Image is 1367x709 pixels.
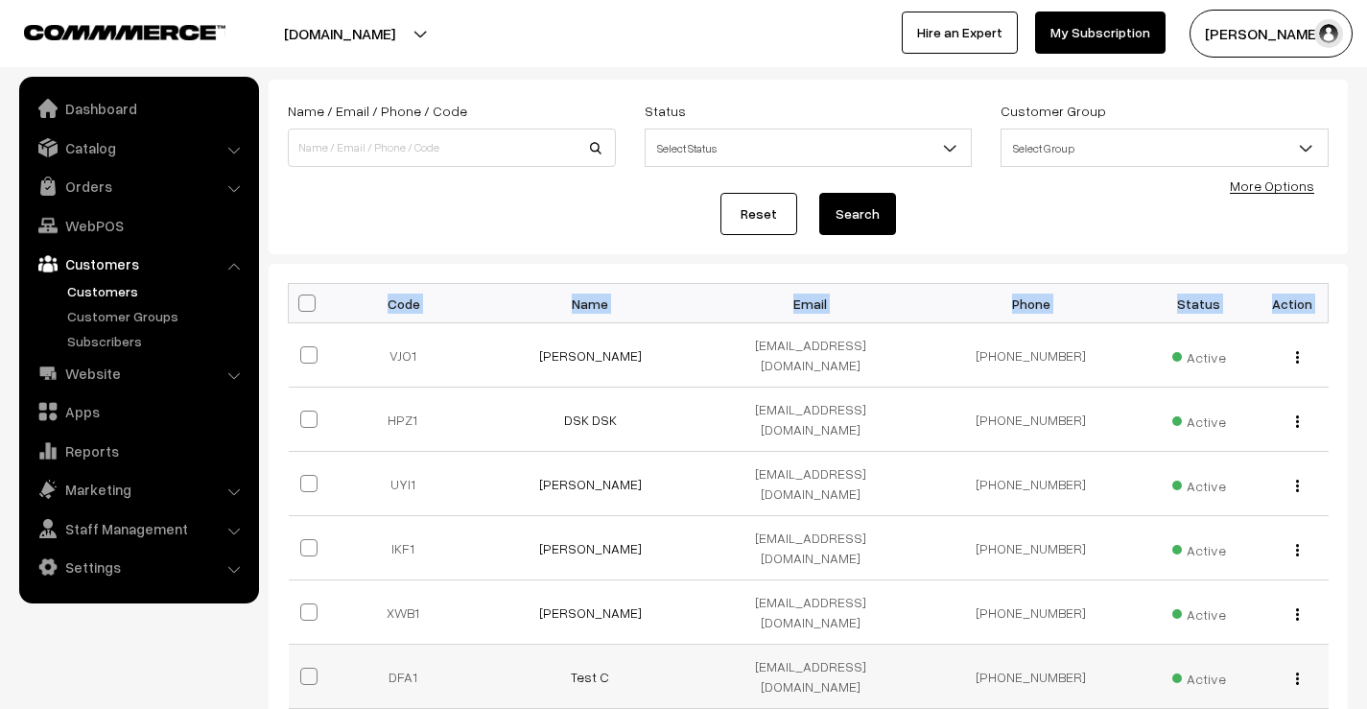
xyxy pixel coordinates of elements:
[24,91,252,126] a: Dashboard
[24,550,252,584] a: Settings
[24,208,252,243] a: WebPOS
[539,604,642,621] a: [PERSON_NAME]
[921,323,1142,388] td: [PHONE_NUMBER]
[62,331,252,351] a: Subscribers
[700,284,921,323] th: Email
[1190,10,1353,58] button: [PERSON_NAME]…
[217,10,462,58] button: [DOMAIN_NAME]
[921,516,1142,580] td: [PHONE_NUMBER]
[288,101,467,121] label: Name / Email / Phone / Code
[1172,471,1226,496] span: Active
[720,193,797,235] a: Reset
[700,580,921,645] td: [EMAIL_ADDRESS][DOMAIN_NAME]
[337,388,481,452] td: HPZ1
[1296,673,1299,685] img: Menu
[645,129,973,167] span: Select Status
[1296,415,1299,428] img: Menu
[62,306,252,326] a: Customer Groups
[1172,664,1226,689] span: Active
[337,284,481,323] th: Code
[481,284,701,323] th: Name
[288,129,616,167] input: Name / Email / Phone / Code
[571,669,609,685] a: Test C
[24,19,192,42] a: COMMMERCE
[337,452,481,516] td: UYI1
[700,645,921,709] td: [EMAIL_ADDRESS][DOMAIN_NAME]
[337,323,481,388] td: VJO1
[337,580,481,645] td: XWB1
[1257,284,1329,323] th: Action
[24,472,252,507] a: Marketing
[1172,343,1226,367] span: Active
[24,130,252,165] a: Catalog
[539,476,642,492] a: [PERSON_NAME]
[1230,177,1314,194] a: More Options
[1142,284,1257,323] th: Status
[1172,600,1226,625] span: Active
[902,12,1018,54] a: Hire an Expert
[1314,19,1343,48] img: user
[1001,101,1106,121] label: Customer Group
[1296,480,1299,492] img: Menu
[1172,535,1226,560] span: Active
[645,101,686,121] label: Status
[24,247,252,281] a: Customers
[24,25,225,39] img: COMMMERCE
[921,645,1142,709] td: [PHONE_NUMBER]
[539,540,642,556] a: [PERSON_NAME]
[564,412,617,428] a: DSK DSK
[646,131,972,165] span: Select Status
[921,452,1142,516] td: [PHONE_NUMBER]
[1296,608,1299,621] img: Menu
[819,193,896,235] button: Search
[337,516,481,580] td: IKF1
[700,388,921,452] td: [EMAIL_ADDRESS][DOMAIN_NAME]
[1296,544,1299,556] img: Menu
[700,452,921,516] td: [EMAIL_ADDRESS][DOMAIN_NAME]
[62,281,252,301] a: Customers
[24,434,252,468] a: Reports
[1296,351,1299,364] img: Menu
[1035,12,1166,54] a: My Subscription
[921,388,1142,452] td: [PHONE_NUMBER]
[539,347,642,364] a: [PERSON_NAME]
[700,516,921,580] td: [EMAIL_ADDRESS][DOMAIN_NAME]
[24,356,252,390] a: Website
[921,284,1142,323] th: Phone
[24,511,252,546] a: Staff Management
[921,580,1142,645] td: [PHONE_NUMBER]
[1001,129,1329,167] span: Select Group
[700,323,921,388] td: [EMAIL_ADDRESS][DOMAIN_NAME]
[24,169,252,203] a: Orders
[337,645,481,709] td: DFA1
[1172,407,1226,432] span: Active
[24,394,252,429] a: Apps
[1002,131,1328,165] span: Select Group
